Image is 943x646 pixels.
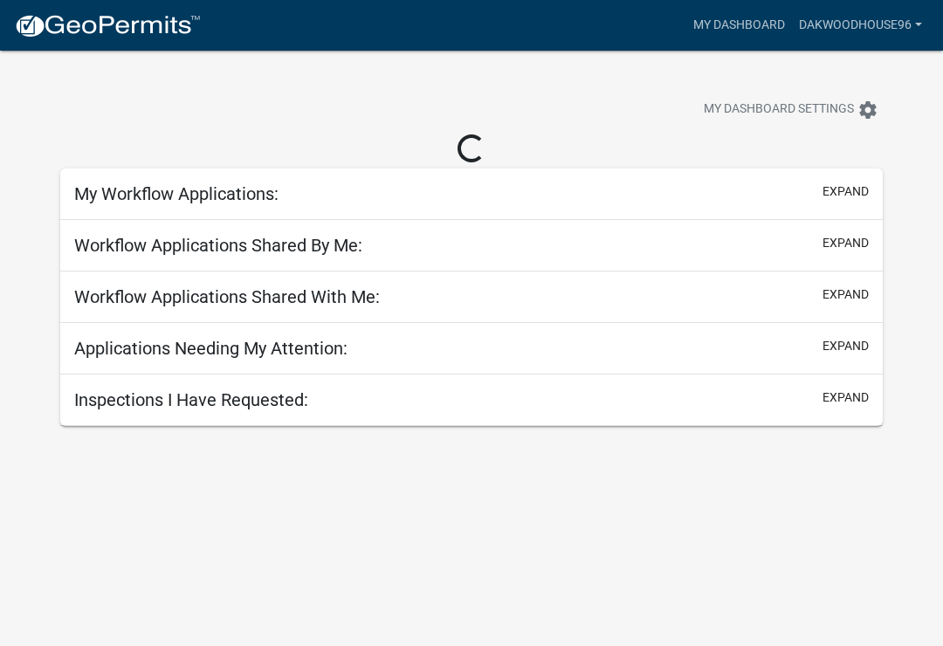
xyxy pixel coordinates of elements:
[857,100,878,120] i: settings
[74,235,362,256] h5: Workflow Applications Shared By Me:
[704,100,854,120] span: My Dashboard Settings
[74,389,308,410] h5: Inspections I Have Requested:
[823,234,869,252] button: expand
[823,285,869,304] button: expand
[686,9,792,42] a: My Dashboard
[823,337,869,355] button: expand
[74,338,348,359] h5: Applications Needing My Attention:
[823,182,869,201] button: expand
[823,388,869,407] button: expand
[74,183,279,204] h5: My Workflow Applications:
[792,9,929,42] a: Dakwoodhouse96
[690,93,892,127] button: My Dashboard Settingssettings
[74,286,380,307] h5: Workflow Applications Shared With Me:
